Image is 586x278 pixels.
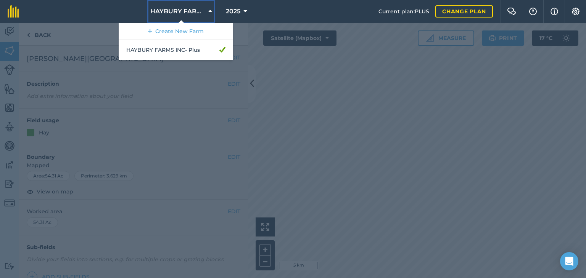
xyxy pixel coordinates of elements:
img: Two speech bubbles overlapping with the left bubble in the forefront [507,8,516,15]
span: Current plan : PLUS [378,7,429,16]
span: HAYBURY FARMS INC [150,7,205,16]
a: Create New Farm [119,23,233,40]
img: A cog icon [571,8,580,15]
img: svg+xml;base64,PHN2ZyB4bWxucz0iaHR0cDovL3d3dy53My5vcmcvMjAwMC9zdmciIHdpZHRoPSIxNyIgaGVpZ2h0PSIxNy... [551,7,558,16]
img: fieldmargin Logo [8,5,19,18]
a: Change plan [435,5,493,18]
span: 2025 [226,7,240,16]
div: Open Intercom Messenger [560,252,578,270]
a: HAYBURY FARMS INC- Plus [119,40,233,60]
img: A question mark icon [528,8,538,15]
